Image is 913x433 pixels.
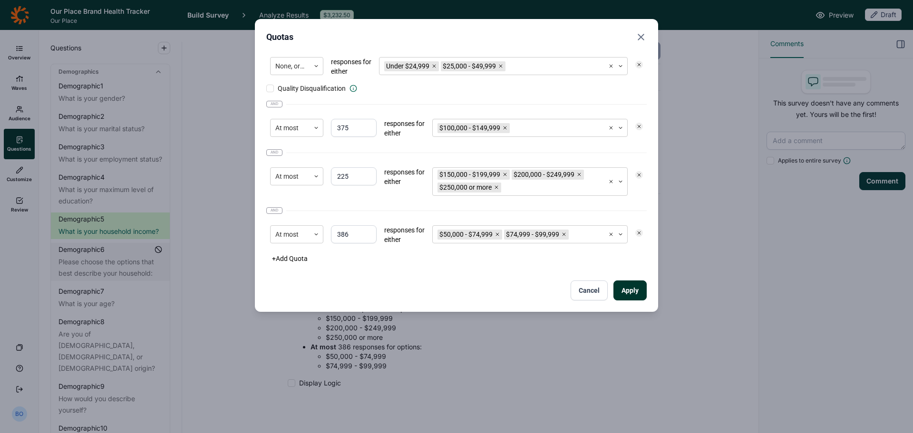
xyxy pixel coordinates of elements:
[266,101,282,107] span: and
[437,230,495,240] div: $50,000 - $74,999
[635,123,643,130] div: Remove
[266,149,282,156] span: and
[502,170,510,180] div: Remove $150,000 - $199,999
[437,183,494,192] div: $250,000 or more
[635,171,643,179] div: Remove
[384,119,425,138] span: responses for either
[502,123,510,133] div: Remove $100,000 - $149,999
[635,30,647,44] button: Close
[437,170,502,180] div: $150,000 - $199,999
[571,280,608,300] button: Cancel
[613,280,647,300] button: Apply
[384,225,425,244] span: responses for either
[441,61,498,71] div: $25,000 - $49,999
[384,167,425,196] span: responses for either
[561,230,569,240] div: Remove $74,999 - $99,999
[576,170,584,180] div: Remove $200,000 - $249,999
[498,61,505,71] div: Remove $25,000 - $49,999
[512,170,576,180] div: $200,000 - $249,999
[431,61,439,71] div: Remove Under $24,999
[494,183,501,192] div: Remove $250,000 or more
[437,123,502,133] div: $100,000 - $149,999
[266,252,313,265] button: +Add Quota
[635,61,643,68] div: Remove
[504,230,561,240] div: $74,999 - $99,999
[278,84,346,93] span: Quality Disqualification
[331,57,371,76] span: responses for either
[266,207,282,214] span: and
[266,30,293,44] h2: Quotas
[635,229,643,237] div: Remove
[495,230,502,240] div: Remove $50,000 - $74,999
[384,61,431,71] div: Under $24,999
